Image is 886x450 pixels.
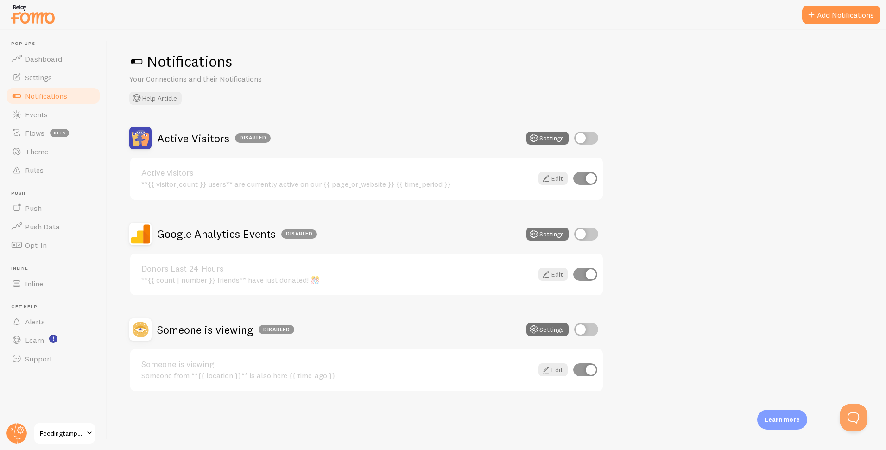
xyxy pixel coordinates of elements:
[25,336,44,345] span: Learn
[40,428,84,439] span: Feedingtampabay
[25,317,45,326] span: Alerts
[235,133,271,143] div: Disabled
[10,2,56,26] img: fomo-relay-logo-orange.svg
[141,360,533,368] a: Someone is viewing
[538,363,568,376] a: Edit
[25,203,42,213] span: Push
[526,228,569,241] button: Settings
[6,161,101,179] a: Rules
[6,87,101,105] a: Notifications
[11,304,101,310] span: Get Help
[6,217,101,236] a: Push Data
[757,410,807,430] div: Learn more
[6,349,101,368] a: Support
[11,190,101,196] span: Push
[526,132,569,145] button: Settings
[129,127,152,149] img: Active Visitors
[25,54,62,63] span: Dashboard
[765,415,800,424] p: Learn more
[6,142,101,161] a: Theme
[526,323,569,336] button: Settings
[6,199,101,217] a: Push
[6,312,101,331] a: Alerts
[11,41,101,47] span: Pop-ups
[49,335,57,343] svg: <p>Watch New Feature Tutorials!</p>
[129,74,352,84] p: Your Connections and their Notifications
[25,354,52,363] span: Support
[25,73,52,82] span: Settings
[141,371,533,380] div: Someone from **{{ location }}** is also here {{ time_ago }}
[141,276,533,284] div: **{{ count | number }} friends** have just donated! 🎊
[50,129,69,137] span: beta
[538,268,568,281] a: Edit
[25,91,67,101] span: Notifications
[129,318,152,341] img: Someone is viewing
[129,92,182,105] button: Help Article
[6,331,101,349] a: Learn
[25,110,48,119] span: Events
[157,131,271,146] h2: Active Visitors
[157,323,294,337] h2: Someone is viewing
[141,180,533,188] div: **{{ visitor_count }} users** are currently active on our {{ page_or_website }} {{ time_period }}
[33,422,96,444] a: Feedingtampabay
[25,128,44,138] span: Flows
[25,222,60,231] span: Push Data
[6,124,101,142] a: Flows beta
[129,52,864,71] h1: Notifications
[129,223,152,245] img: Google Analytics Events
[281,229,317,239] div: Disabled
[6,50,101,68] a: Dashboard
[25,165,44,175] span: Rules
[141,169,533,177] a: Active visitors
[840,404,867,431] iframe: Help Scout Beacon - Open
[6,274,101,293] a: Inline
[6,236,101,254] a: Opt-In
[25,241,47,250] span: Opt-In
[25,147,48,156] span: Theme
[141,265,533,273] a: Donors Last 24 Hours
[6,105,101,124] a: Events
[157,227,317,241] h2: Google Analytics Events
[259,325,294,334] div: Disabled
[538,172,568,185] a: Edit
[25,279,43,288] span: Inline
[6,68,101,87] a: Settings
[11,266,101,272] span: Inline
